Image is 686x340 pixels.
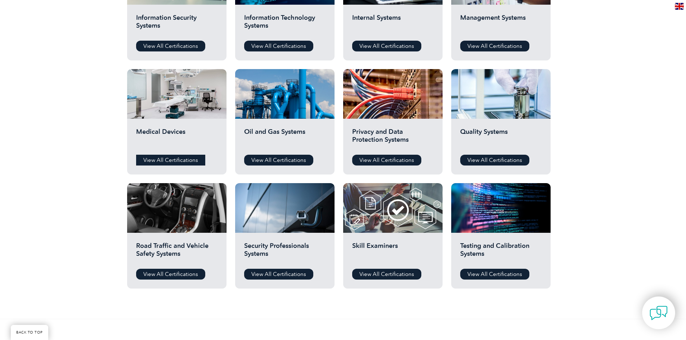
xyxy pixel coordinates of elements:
h2: Management Systems [460,14,542,35]
a: View All Certifications [460,269,529,280]
a: View All Certifications [460,41,529,51]
h2: Information Security Systems [136,14,218,35]
h2: Internal Systems [352,14,434,35]
a: View All Certifications [244,269,313,280]
h2: Quality Systems [460,128,542,149]
img: en [675,3,684,10]
a: View All Certifications [244,41,313,51]
h2: Medical Devices [136,128,218,149]
a: View All Certifications [136,155,205,166]
img: contact-chat.png [650,304,668,322]
a: View All Certifications [136,41,205,51]
a: View All Certifications [352,269,421,280]
a: View All Certifications [244,155,313,166]
h2: Security Professionals Systems [244,242,326,263]
a: View All Certifications [352,155,421,166]
h2: Testing and Calibration Systems [460,242,542,263]
a: View All Certifications [460,155,529,166]
h2: Road Traffic and Vehicle Safety Systems [136,242,218,263]
h2: Oil and Gas Systems [244,128,326,149]
h2: Privacy and Data Protection Systems [352,128,434,149]
a: View All Certifications [352,41,421,51]
a: View All Certifications [136,269,205,280]
a: BACK TO TOP [11,325,48,340]
h2: Information Technology Systems [244,14,326,35]
h2: Skill Examiners [352,242,434,263]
